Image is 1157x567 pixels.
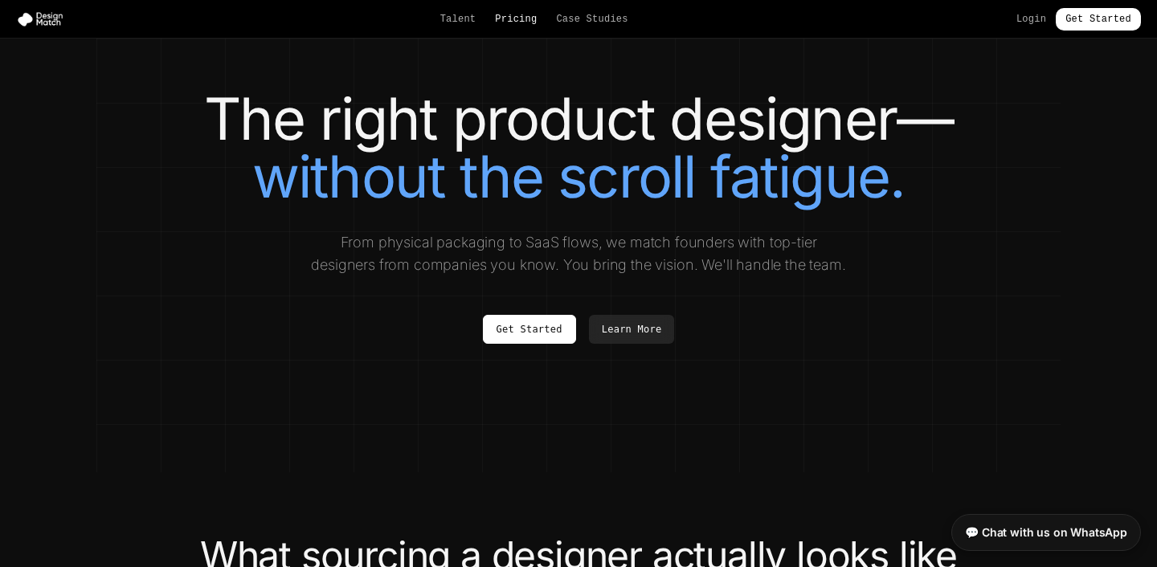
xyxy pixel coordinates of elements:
[495,13,537,26] a: Pricing
[483,315,576,344] a: Get Started
[129,90,1028,206] h1: The right product designer—
[440,13,476,26] a: Talent
[951,514,1141,551] a: 💬 Chat with us on WhatsApp
[589,315,675,344] a: Learn More
[1016,13,1046,26] a: Login
[1056,8,1141,31] a: Get Started
[309,231,848,276] p: From physical packaging to SaaS flows, we match founders with top-tier designers from companies y...
[556,13,628,26] a: Case Studies
[16,11,71,27] img: Design Match
[252,141,905,211] span: without the scroll fatigue.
